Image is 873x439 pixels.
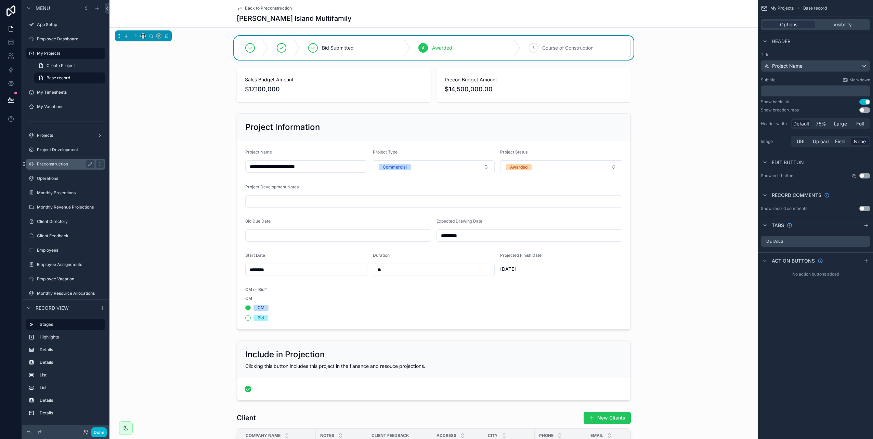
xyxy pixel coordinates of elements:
div: scrollable content [761,85,870,96]
span: Menu [36,5,50,12]
span: URL [797,138,806,145]
span: Edit button [772,159,804,166]
label: Employee Assignments [37,262,104,267]
label: Project Development [37,147,104,152]
span: Create Project [47,63,75,68]
a: Monthly Resource Allocations [26,288,105,299]
span: Default [793,120,809,127]
label: App Setup [37,22,104,27]
span: Full [856,120,864,127]
a: Back to Preconstruction [237,5,292,11]
a: Projects [26,130,105,141]
h1: [PERSON_NAME] Island Multifamily [237,14,352,23]
span: Base record [803,5,827,11]
span: My Projects [770,5,794,11]
span: Notes [320,433,334,438]
label: Employee Vacation [37,276,104,282]
span: Field [835,138,846,145]
div: Show breadcrumbs [761,107,799,113]
button: Project Name [761,60,870,72]
label: Details [40,360,103,365]
span: Action buttons [772,257,815,264]
a: Employee Vacation [26,274,105,284]
label: My Projects [37,51,101,56]
button: Done [91,427,107,437]
span: 75% [816,120,826,127]
span: Visibility [833,21,852,28]
label: List [40,372,103,378]
label: Details [766,239,783,244]
label: Details [40,398,103,403]
label: Monthly Revenue Projections [37,204,104,210]
label: Monthly Projections [37,190,104,196]
label: List [40,385,103,390]
span: Project Name [772,63,803,69]
span: Record comments [772,192,821,199]
a: Employee Assignments [26,259,105,270]
span: 5 [532,45,535,51]
span: Options [780,21,797,28]
label: Preconstruction [37,161,92,167]
a: Monthly Revenue Projections [26,202,105,213]
a: Operations [26,173,105,184]
span: Header [772,38,791,45]
span: Base record [47,75,70,81]
label: Client Directory [37,219,104,224]
label: Details [40,410,103,416]
span: Tabs [772,222,784,229]
div: No action buttons added [758,269,873,280]
span: Upload [813,138,829,145]
div: Show record comments [761,206,807,211]
label: Title [761,52,870,57]
span: Back to Preconstruction [245,5,292,11]
label: Header width [761,121,788,127]
label: Image [761,139,788,144]
label: Stages [40,322,100,327]
a: My Timesheets [26,87,105,98]
span: None [854,138,866,145]
a: Preconstruction [26,159,105,170]
label: My Timesheets [37,90,104,95]
label: Show edit button [761,173,793,178]
label: Highlights [40,334,103,340]
label: Client Feedback [37,233,104,239]
label: Details [40,347,103,352]
span: City [488,433,498,438]
span: Company Name [246,433,281,438]
span: Markdown [849,77,870,83]
a: My Projects [26,48,105,59]
label: Operations [37,176,104,181]
a: Employee Dashboard [26,34,105,44]
span: Awarded [432,44,452,51]
label: Projects [37,133,94,138]
div: scrollable content [22,316,109,425]
span: Address [436,433,456,438]
label: My Vacations [37,104,104,109]
span: Course of Construction [542,44,594,51]
span: Email [590,433,603,438]
a: Monthly Projections [26,187,105,198]
span: Phone [539,433,553,438]
a: Create Project [34,60,105,71]
a: Base record [34,72,105,83]
span: Client Feedback [372,433,409,438]
label: Employee Dashboard [37,36,104,42]
span: Record view [36,305,69,311]
span: Bid Submitted [322,44,354,51]
a: My Vacations [26,101,105,112]
a: App Setup [26,19,105,30]
span: 4 [422,45,425,51]
label: Monthly Resource Allocations [37,291,104,296]
a: Markdown [843,77,870,83]
a: Project Development [26,144,105,155]
a: Employees [26,245,105,256]
div: Show backlink [761,99,789,105]
span: Large [834,120,847,127]
label: Subtitle [761,77,776,83]
a: Client Feedback [26,230,105,241]
a: Client Directory [26,216,105,227]
label: Employees [37,248,104,253]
